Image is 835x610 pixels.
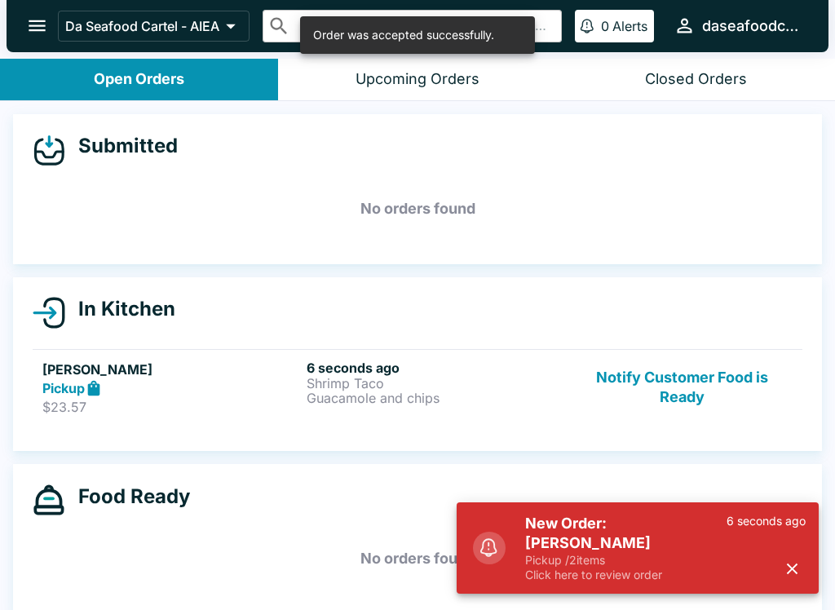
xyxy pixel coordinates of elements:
strong: Pickup [42,380,85,396]
p: $23.57 [42,399,300,415]
div: Upcoming Orders [356,70,479,89]
h4: Food Ready [65,484,190,509]
button: Notify Customer Food is Ready [572,360,793,416]
h6: 6 seconds ago [307,360,564,376]
p: Click here to review order [525,568,727,582]
div: Open Orders [94,70,184,89]
h5: New Order: [PERSON_NAME] [525,514,727,553]
div: Order was accepted successfully. [313,21,494,49]
input: Search orders by name or phone number [297,15,554,38]
a: [PERSON_NAME]Pickup$23.576 seconds agoShrimp TacoGuacamole and chipsNotify Customer Food is Ready [33,349,802,426]
h4: In Kitchen [65,297,175,321]
h4: Submitted [65,134,178,158]
button: daseafoodcartel [667,8,809,43]
h5: No orders found [33,179,802,238]
p: 0 [601,18,609,34]
p: 6 seconds ago [727,514,806,528]
p: Guacamole and chips [307,391,564,405]
div: daseafoodcartel [702,16,802,36]
p: Pickup / 2 items [525,553,727,568]
button: open drawer [16,5,58,46]
p: Da Seafood Cartel - AIEA [65,18,219,34]
h5: [PERSON_NAME] [42,360,300,379]
button: Da Seafood Cartel - AIEA [58,11,250,42]
div: Closed Orders [645,70,747,89]
h5: No orders found [33,529,802,588]
p: Alerts [612,18,647,34]
p: Shrimp Taco [307,376,564,391]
